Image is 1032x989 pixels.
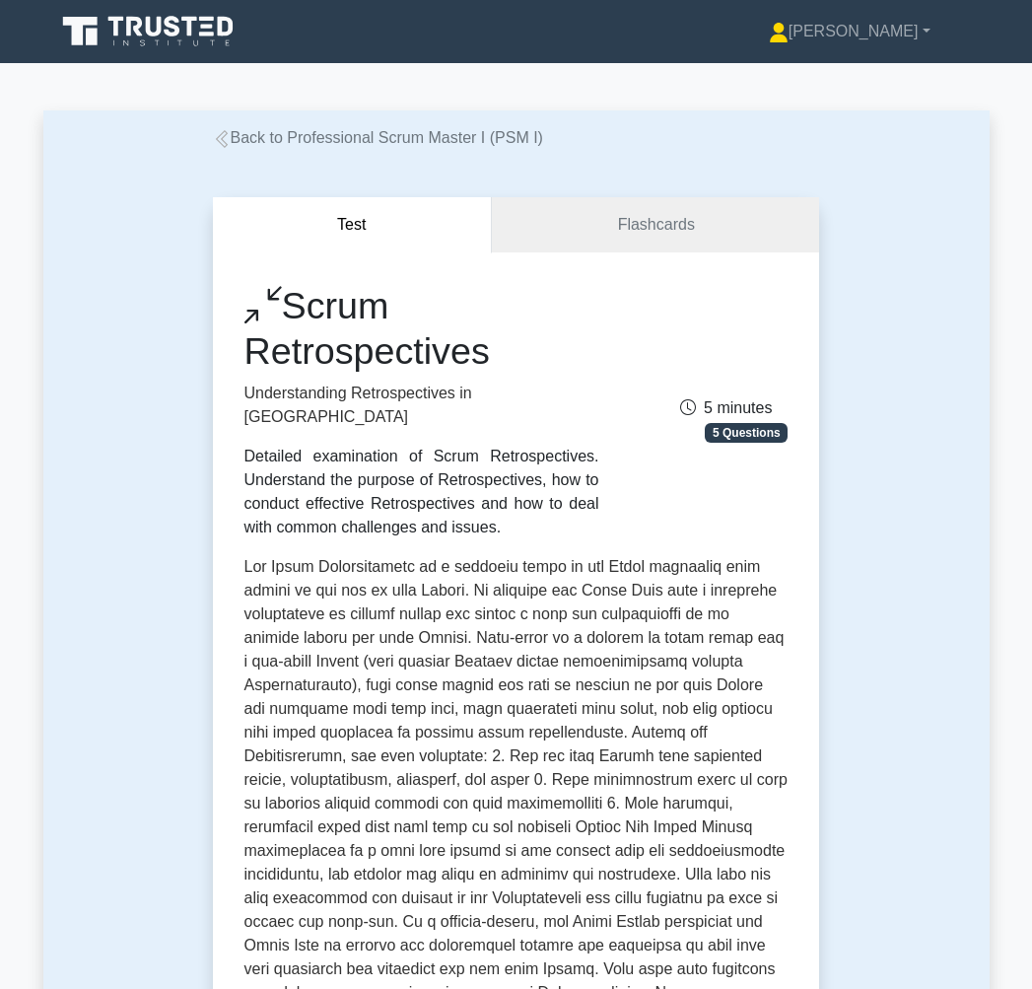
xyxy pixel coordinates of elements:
p: Understanding Retrospectives in [GEOGRAPHIC_DATA] [244,382,599,429]
a: [PERSON_NAME] [722,12,978,51]
a: Flashcards [492,197,819,253]
span: 5 minutes [680,399,772,416]
button: Test [213,197,493,253]
span: 5 Questions [705,423,788,443]
div: Detailed examination of Scrum Retrospectives. Understand the purpose of Retrospectives, how to co... [244,445,599,539]
h1: Scrum Retrospectives [244,284,599,373]
a: Back to Professional Scrum Master I (PSM I) [213,129,543,146]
